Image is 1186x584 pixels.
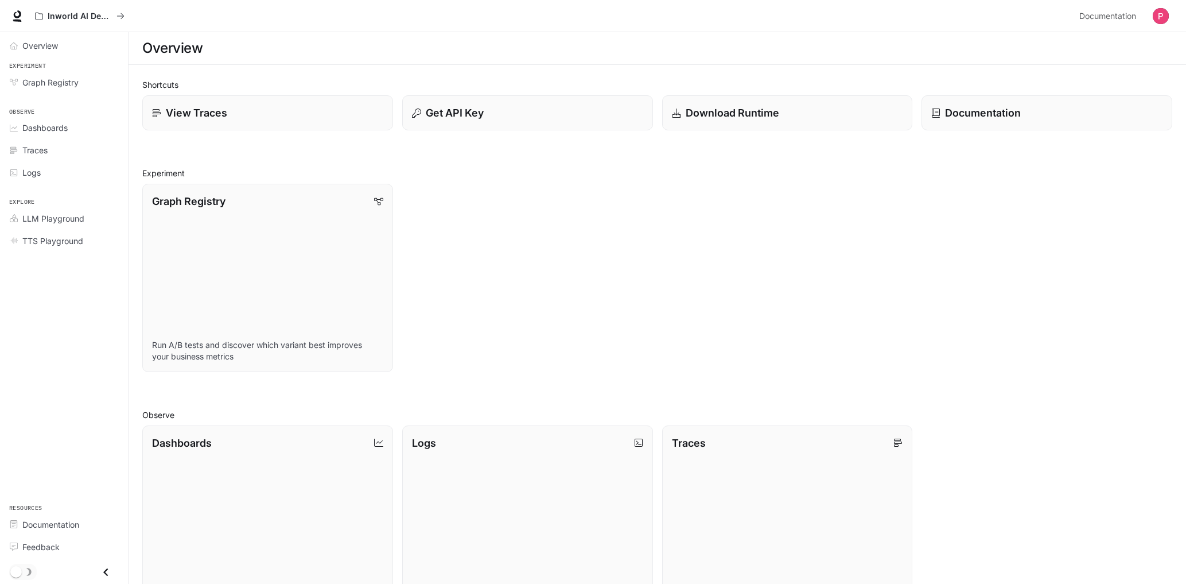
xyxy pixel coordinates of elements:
[402,95,653,130] button: Get API Key
[412,435,436,451] p: Logs
[22,40,58,52] span: Overview
[22,76,79,88] span: Graph Registry
[142,184,393,372] a: Graph RegistryRun A/B tests and discover which variant best improves your business metrics
[5,537,123,557] a: Feedback
[5,163,123,183] a: Logs
[152,194,225,209] p: Graph Registry
[1153,8,1169,24] img: User avatar
[686,105,779,121] p: Download Runtime
[5,208,123,229] a: LLM Playground
[142,79,1172,91] h2: Shortcuts
[152,339,383,362] p: Run A/B tests and discover which variant best improves your business metrics
[945,105,1021,121] p: Documentation
[10,565,22,578] span: Dark mode toggle
[142,167,1172,179] h2: Experiment
[142,37,203,60] h1: Overview
[22,122,68,134] span: Dashboards
[5,231,123,251] a: TTS Playground
[48,11,112,21] p: Inworld AI Demos
[22,235,83,247] span: TTS Playground
[93,560,119,584] button: Close drawer
[1149,5,1172,28] button: User avatar
[662,95,913,130] a: Download Runtime
[30,5,130,28] button: All workspaces
[5,515,123,535] a: Documentation
[426,105,484,121] p: Get API Key
[921,95,1172,130] a: Documentation
[22,167,41,179] span: Logs
[166,105,227,121] p: View Traces
[142,95,393,130] a: View Traces
[672,435,706,451] p: Traces
[142,409,1172,421] h2: Observe
[5,140,123,160] a: Traces
[22,519,79,531] span: Documentation
[22,144,48,156] span: Traces
[5,36,123,56] a: Overview
[5,118,123,138] a: Dashboards
[5,72,123,92] a: Graph Registry
[22,541,60,553] span: Feedback
[152,435,212,451] p: Dashboards
[1079,9,1136,24] span: Documentation
[1075,5,1145,28] a: Documentation
[22,212,84,225] span: LLM Playground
